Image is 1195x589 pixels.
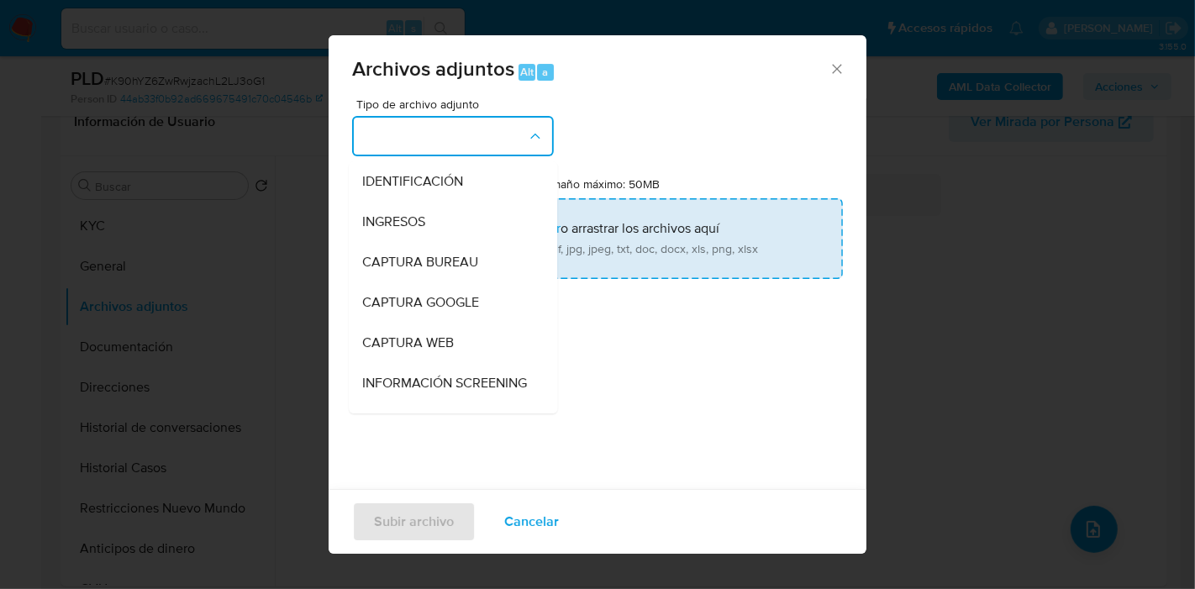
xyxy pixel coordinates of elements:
[362,173,463,190] span: IDENTIFICACIÓN
[362,375,527,392] span: INFORMACIÓN SCREENING
[362,254,478,271] span: CAPTURA BUREAU
[362,334,454,351] span: CAPTURA WEB
[362,294,479,311] span: CAPTURA GOOGLE
[520,64,534,80] span: Alt
[504,503,559,540] span: Cancelar
[540,176,661,192] label: Tamaño máximo: 50MB
[542,64,548,80] span: a
[356,98,558,110] span: Tipo de archivo adjunto
[829,60,844,76] button: Cerrar
[352,54,514,83] span: Archivos adjuntos
[362,213,425,230] span: INGRESOS
[482,502,581,542] button: Cancelar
